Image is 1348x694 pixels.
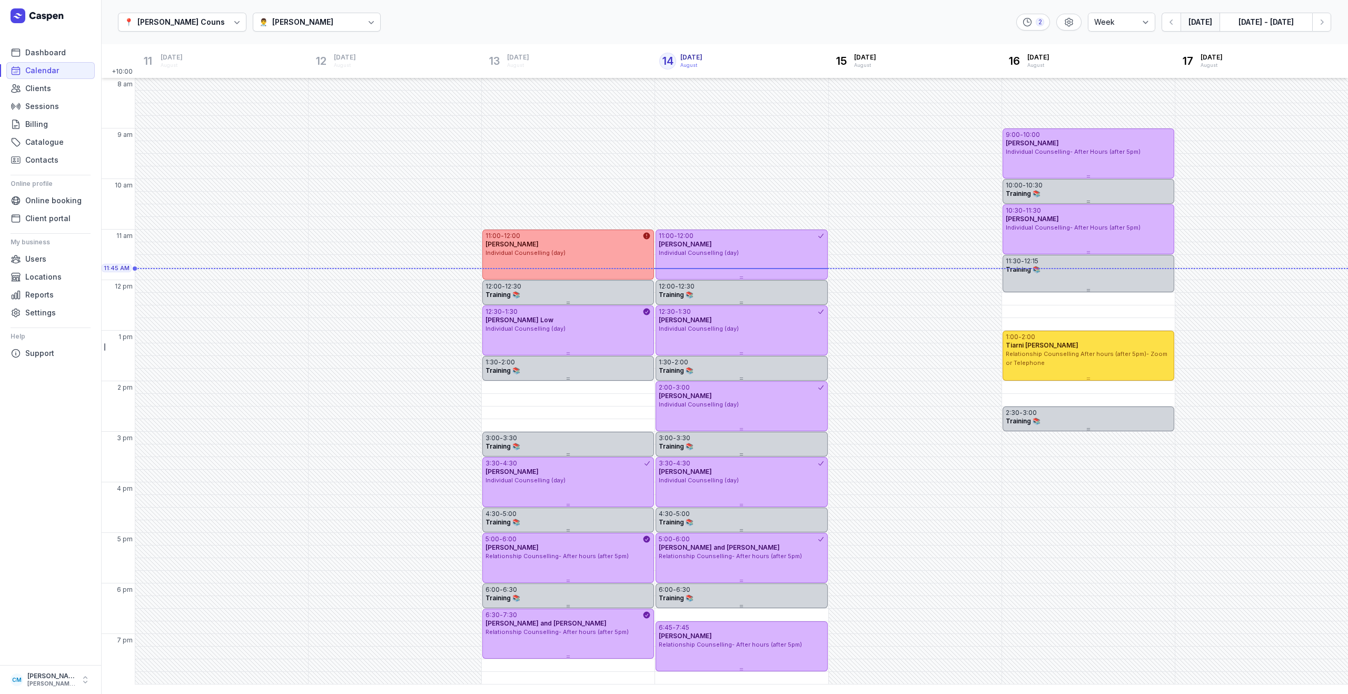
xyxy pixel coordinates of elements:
[485,628,629,636] span: Relationship Counselling- After hours (after 5pm)
[117,80,133,88] span: 8 am
[659,632,712,640] span: [PERSON_NAME]
[659,401,739,408] span: Individual Counselling (day)
[485,535,499,543] div: 5:00
[1006,224,1141,231] span: Individual Counselling- After Hours (after 5pm)
[676,434,690,442] div: 3:30
[1024,257,1038,265] div: 12:15
[25,154,58,166] span: Contacts
[675,282,678,291] div: -
[12,673,22,686] span: CM
[503,611,517,619] div: 7:30
[1023,181,1026,190] div: -
[676,586,690,594] div: 6:30
[502,308,505,316] div: -
[659,518,693,526] span: Training 📚
[678,282,695,291] div: 12:30
[854,53,876,62] span: [DATE]
[25,82,51,95] span: Clients
[259,16,268,28] div: 👨‍⚕️
[118,333,133,341] span: 1 pm
[25,64,59,77] span: Calendar
[25,347,54,360] span: Support
[676,459,690,468] div: 4:30
[659,249,739,256] span: Individual Counselling (day)
[659,358,671,366] div: 1:30
[140,53,156,70] div: 11
[1006,190,1040,197] span: Training 📚
[104,264,130,272] span: 11:45 AM
[25,271,62,283] span: Locations
[676,535,690,543] div: 6:00
[659,383,672,392] div: 2:00
[1179,53,1196,70] div: 17
[485,468,539,475] span: [PERSON_NAME]
[659,641,802,648] span: Relationship Counselling- After hours (after 5pm)
[507,62,529,69] div: August
[272,16,333,28] div: [PERSON_NAME]
[25,136,64,148] span: Catalogue
[659,552,802,560] span: Relationship Counselling- After hours (after 5pm)
[485,232,501,240] div: 11:00
[675,358,688,366] div: 2:00
[117,535,133,543] span: 5 pm
[485,291,520,299] span: Training 📚
[507,53,529,62] span: [DATE]
[1006,333,1018,341] div: 1:00
[1036,18,1044,26] div: 2
[659,594,693,602] span: Training 📚
[1220,13,1312,32] button: [DATE] - [DATE]
[671,358,675,366] div: -
[1006,341,1078,349] span: Tiarni [PERSON_NAME]
[485,586,500,594] div: 6:00
[680,62,702,69] div: August
[1006,215,1059,223] span: [PERSON_NAME]
[501,358,515,366] div: 2:00
[485,611,500,619] div: 6:30
[659,366,693,374] span: Training 📚
[659,53,676,70] div: 14
[673,434,676,442] div: -
[505,282,521,291] div: 12:30
[1006,181,1023,190] div: 10:00
[680,53,702,62] span: [DATE]
[485,316,553,324] span: [PERSON_NAME] Low
[117,484,133,493] span: 4 pm
[1201,53,1223,62] span: [DATE]
[1201,62,1223,69] div: August
[659,535,672,543] div: 5:00
[485,366,520,374] span: Training 📚
[659,623,672,632] div: 6:45
[676,383,690,392] div: 3:00
[1006,139,1059,147] span: [PERSON_NAME]
[25,46,66,59] span: Dashboard
[124,16,133,28] div: 📍
[485,594,520,602] span: Training 📚
[659,291,693,299] span: Training 📚
[1022,333,1035,341] div: 2:00
[673,510,676,518] div: -
[659,434,673,442] div: 3:00
[659,442,693,450] span: Training 📚
[161,53,183,62] span: [DATE]
[659,392,712,400] span: [PERSON_NAME]
[498,358,501,366] div: -
[676,510,690,518] div: 5:00
[503,510,517,518] div: 5:00
[1006,206,1023,215] div: 10:30
[1006,257,1021,265] div: 11:30
[1023,409,1037,417] div: 3:00
[659,468,712,475] span: [PERSON_NAME]
[833,53,850,70] div: 15
[1027,53,1049,62] span: [DATE]
[1018,333,1022,341] div: -
[500,611,503,619] div: -
[115,282,133,291] span: 12 pm
[486,53,503,70] div: 13
[334,53,356,62] span: [DATE]
[673,459,676,468] div: -
[659,325,739,332] span: Individual Counselling (day)
[313,53,330,70] div: 12
[503,434,517,442] div: 3:30
[1020,131,1023,139] div: -
[485,325,566,332] span: Individual Counselling (day)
